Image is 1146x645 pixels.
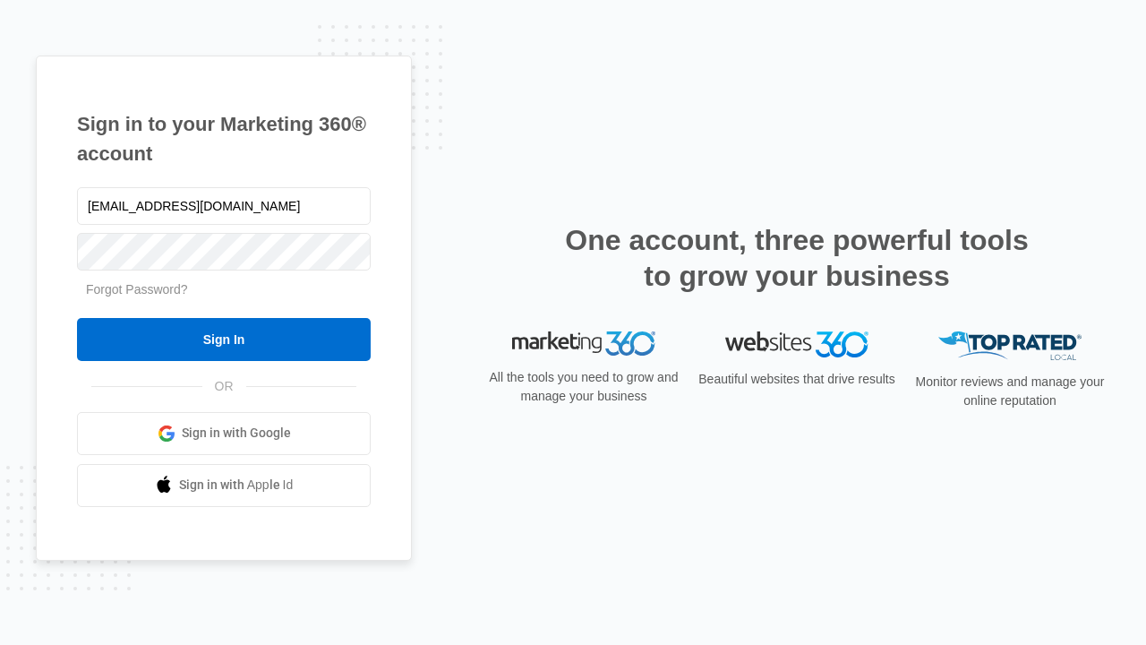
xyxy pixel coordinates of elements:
[86,282,188,297] a: Forgot Password?
[512,331,655,357] img: Marketing 360
[202,377,246,396] span: OR
[77,412,371,455] a: Sign in with Google
[938,331,1082,361] img: Top Rated Local
[77,187,371,225] input: Email
[560,222,1034,294] h2: One account, three powerful tools to grow your business
[77,109,371,168] h1: Sign in to your Marketing 360® account
[725,331,868,357] img: Websites 360
[182,424,291,443] span: Sign in with Google
[910,373,1110,410] p: Monitor reviews and manage your online reputation
[77,464,371,507] a: Sign in with Apple Id
[179,476,294,494] span: Sign in with Apple Id
[483,368,684,406] p: All the tools you need to grow and manage your business
[77,318,371,361] input: Sign In
[697,370,897,389] p: Beautiful websites that drive results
